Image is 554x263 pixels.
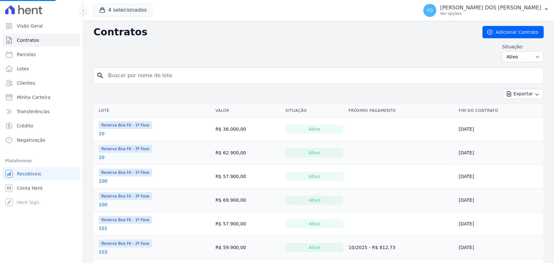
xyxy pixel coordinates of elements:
[456,165,544,188] td: [DATE]
[3,105,80,118] a: Transferências
[213,188,283,212] td: R$ 69.900,00
[285,148,343,157] div: Ativo
[456,104,544,117] th: Fim do Contrato
[440,5,541,11] p: [PERSON_NAME] DOS [PERSON_NAME]
[5,157,78,165] div: Plataformas
[283,104,346,117] th: Situação
[3,134,80,147] a: Negativação
[17,37,39,43] span: Contratos
[213,104,283,117] th: Valor
[99,121,152,129] span: Reserva Boa Fé - 1ª Fase
[99,178,107,184] a: 100
[285,219,343,228] div: Ativo
[285,243,343,252] div: Ativo
[456,188,544,212] td: [DATE]
[99,169,152,176] span: Reserva Boa Fé - 1ª Fase
[456,117,544,141] td: [DATE]
[285,196,343,205] div: Ativo
[17,51,36,58] span: Parcelas
[93,104,213,117] th: Lote
[440,11,541,16] p: Ver opções
[426,8,433,13] span: YD
[3,91,80,104] a: Minha Carteira
[99,130,105,137] a: 10
[213,236,283,259] td: R$ 59.900,00
[502,43,544,50] label: Situação:
[17,23,43,29] span: Visão Geral
[17,80,35,86] span: Clientes
[99,240,152,247] span: Reserva Boa Fé - 2ª Fase
[99,249,107,255] a: 103
[3,77,80,90] a: Clientes
[99,154,105,161] a: 10
[213,212,283,236] td: R$ 57.900,00
[17,137,45,143] span: Negativação
[93,26,472,38] h2: Contratos
[285,172,343,181] div: Ativo
[99,201,107,208] a: 100
[285,125,343,134] div: Ativo
[482,26,544,38] a: Adicionar Contrato
[99,145,152,153] span: Reserva Boa Fé - 3ª Fase
[104,69,541,82] input: Buscar por nome do lote
[99,216,152,224] span: Reserva Boa Fé - 1ª Fase
[99,225,107,232] a: 101
[346,104,456,117] th: Próximo Pagamento
[17,185,43,191] span: Conta Hent
[456,212,544,236] td: [DATE]
[3,19,80,32] a: Visão Geral
[503,89,544,99] button: Exportar
[99,192,152,200] span: Reserva Boa Fé - 3ª Fase
[349,245,395,250] a: 10/2025 - R$ 812,73
[3,182,80,195] a: Conta Hent
[3,62,80,75] a: Lotes
[456,141,544,165] td: [DATE]
[17,94,50,101] span: Minha Carteira
[17,66,29,72] span: Lotes
[456,236,544,259] td: [DATE]
[93,4,152,16] button: 4 selecionados
[3,48,80,61] a: Parcelas
[213,165,283,188] td: R$ 57.900,00
[418,1,554,19] button: YD [PERSON_NAME] DOS [PERSON_NAME] Ver opções
[17,123,33,129] span: Crédito
[213,117,283,141] td: R$ 36.000,00
[17,171,41,177] span: Recebíveis
[17,108,50,115] span: Transferências
[96,72,104,79] i: search
[213,141,283,165] td: R$ 62.900,00
[3,34,80,47] a: Contratos
[3,119,80,132] a: Crédito
[3,167,80,180] a: Recebíveis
